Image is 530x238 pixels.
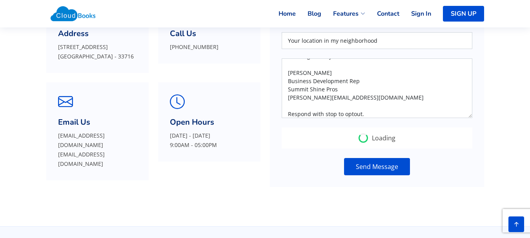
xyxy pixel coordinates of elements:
h3: Open Hours [170,118,249,127]
h3: Call Us [170,29,249,38]
p: [DATE] - [DATE] 9:00AM - 05:00PM [170,131,249,150]
span: Features [333,9,359,18]
div: Loading [282,127,472,149]
a: Features [321,5,365,22]
h3: Email Us [58,118,137,127]
a: Sign In [399,5,431,22]
a: Contact [365,5,399,22]
img: Cloudbooks Logo [46,2,100,25]
a: Blog [296,5,321,22]
p: [PHONE_NUMBER] [170,42,249,52]
button: Send Message [344,158,410,175]
a: SIGN UP [443,6,484,22]
h3: Address [58,29,137,38]
a: Home [267,5,296,22]
input: Subject [282,32,472,49]
p: [STREET_ADDRESS] [GEOGRAPHIC_DATA] - 33716 [58,42,137,61]
p: [EMAIL_ADDRESS][DOMAIN_NAME] [EMAIL_ADDRESS][DOMAIN_NAME] [58,131,137,169]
